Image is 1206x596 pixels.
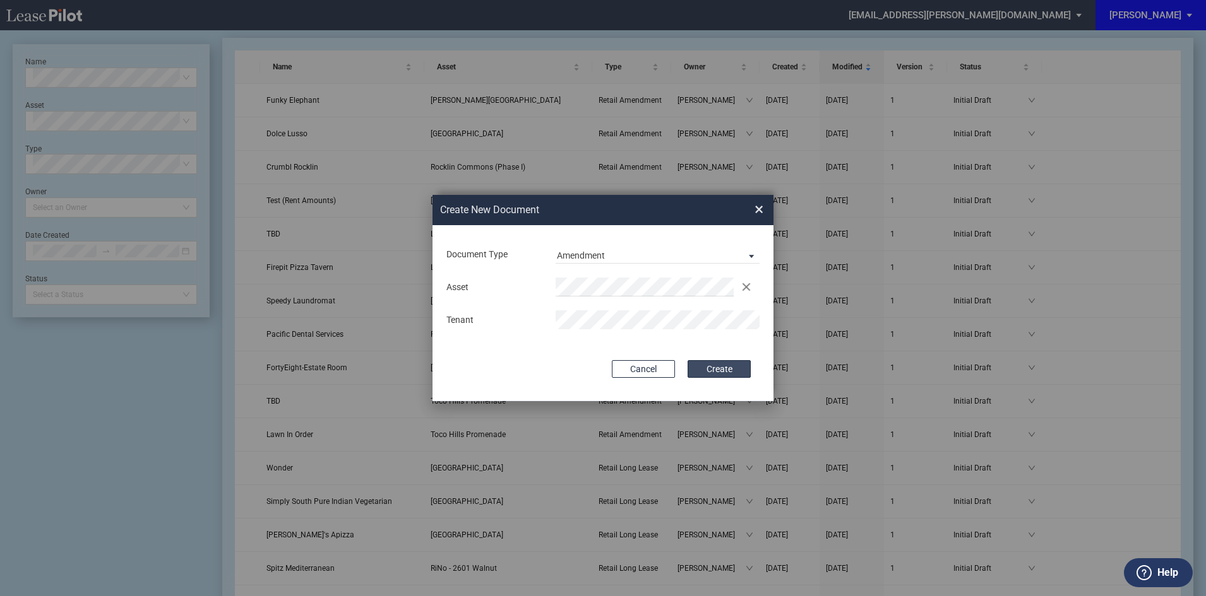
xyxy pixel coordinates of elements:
button: Create [688,360,751,378]
div: Document Type [439,248,548,261]
div: Asset [439,281,548,294]
md-dialog: Create New ... [433,195,773,402]
h2: Create New Document [440,203,709,217]
button: Cancel [612,360,675,378]
span: × [755,199,763,219]
md-select: Document Type: Amendment [556,245,760,264]
label: Help [1157,564,1178,581]
div: Tenant [439,314,548,327]
div: Amendment [557,250,605,260]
